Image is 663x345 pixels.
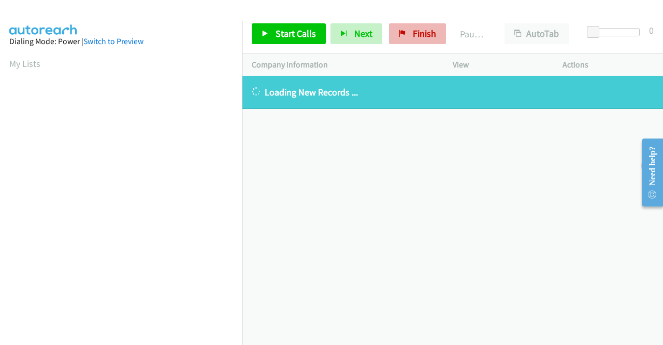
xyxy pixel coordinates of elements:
[276,27,316,39] span: Start Calls
[649,23,654,37] div: 0
[252,23,326,44] a: Start Calls
[413,27,436,39] span: Finish
[592,28,640,36] div: Delay between calls (in seconds)
[9,35,233,48] div: Dialing Mode: Power |
[354,27,372,39] span: Next
[83,36,143,46] a: Switch to Preview
[252,59,434,71] p: Company Information
[330,23,382,44] button: Next
[633,131,663,214] iframe: Resource Center
[9,58,40,70] a: My Lists
[252,85,654,99] p: Loading New Records ...
[563,59,654,71] p: Actions
[460,27,486,41] p: Paused
[453,59,544,71] p: View
[389,23,446,44] a: Finish
[505,23,569,44] button: AutoTab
